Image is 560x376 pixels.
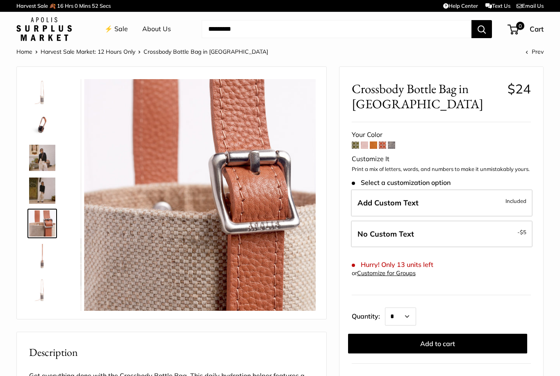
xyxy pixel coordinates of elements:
span: Select a customization option [352,179,451,187]
a: About Us [142,23,171,35]
a: description_Effortless style no matter where you are [27,110,57,140]
span: Add Custom Text [357,198,419,207]
img: Crossbody Bottle Bag in Chambray [29,276,55,302]
a: description_Transform your everyday errands into moments of effortless style [27,176,57,205]
img: description_Transform your everyday errands into moments of effortless style [29,178,55,204]
a: Crossbody Bottle Bag in Chambray [27,209,57,238]
label: Leave Blank [351,221,533,248]
button: Search [471,20,492,38]
img: Crossbody Bottle Bag in Chambray [29,210,55,237]
a: description_Our first Crossbody Bottle Bag [27,77,57,107]
label: Add Custom Text [351,189,533,216]
span: $24 [508,81,531,97]
span: - [517,227,526,237]
img: Crossbody Bottle Bag in Chambray [29,243,55,269]
a: Crossbody Bottle Bag in Chambray [27,274,57,304]
img: description_Our first Crossbody Bottle Bag [29,79,55,105]
span: Included [505,196,526,206]
span: 0 [516,22,524,30]
img: Apolis: Surplus Market [16,17,72,41]
img: description_Effortless style no matter where you are [29,112,55,138]
span: Secs [100,2,111,9]
p: Print a mix of letters, words, and numbers to make it unmistakably yours. [352,165,531,173]
a: Customize for Groups [357,269,416,277]
a: Home [16,48,32,55]
a: Help Center [443,2,478,9]
span: No Custom Text [357,229,414,239]
span: Hrs [65,2,73,9]
a: Harvest Sale Market: 12 Hours Only [41,48,135,55]
img: description_Effortless Style [29,145,55,171]
div: Your Color [352,129,531,141]
span: Hurry! Only 13 units left [352,261,433,269]
label: Quantity: [352,305,385,326]
a: 0 Cart [508,23,544,36]
span: 16 [57,2,64,9]
span: $5 [520,229,526,235]
span: 0 [75,2,78,9]
div: Customize It [352,153,531,165]
input: Search... [202,20,471,38]
span: 52 [92,2,98,9]
span: Crossbody Bottle Bag in [GEOGRAPHIC_DATA] [143,48,268,55]
a: Text Us [485,2,510,9]
a: description_Effortless Style [27,143,57,173]
div: or [352,268,416,279]
button: Add to cart [348,334,527,353]
span: Mins [79,2,91,9]
nav: Breadcrumb [16,46,268,57]
a: Email Us [517,2,544,9]
a: ⚡️ Sale [105,23,128,35]
span: Cart [530,25,544,33]
span: Crossbody Bottle Bag in [GEOGRAPHIC_DATA] [352,81,501,112]
a: Crossbody Bottle Bag in Chambray [27,242,57,271]
a: Prev [526,48,544,55]
img: Crossbody Bottle Bag in Chambray [84,79,316,311]
h2: Description [29,344,314,360]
